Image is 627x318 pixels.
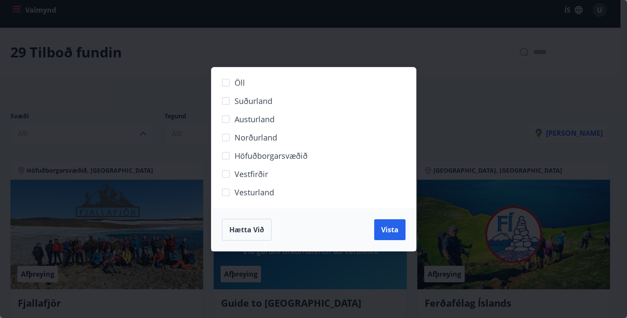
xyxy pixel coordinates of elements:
span: Hætta við [229,225,264,234]
span: Austurland [235,114,275,125]
span: Vestfirðir [235,168,268,180]
span: Norðurland [235,132,277,143]
button: Hætta við [222,219,272,241]
span: Höfuðborgarsvæðið [235,150,308,161]
span: Suðurland [235,95,272,107]
button: Vista [374,219,406,240]
span: Vista [381,225,399,234]
span: Öll [235,77,245,88]
span: Vesturland [235,187,274,198]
